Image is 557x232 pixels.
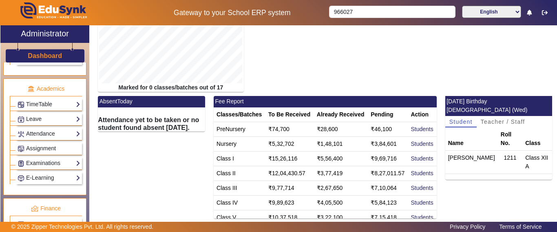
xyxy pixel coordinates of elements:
a: Students [411,199,433,206]
a: Terms of Service [495,221,546,232]
th: Class [522,127,552,151]
h6: Attendance yet to be taken or no student found absent [DATE]. [98,116,205,132]
th: Already Received [314,107,368,122]
td: ₹12,04,430.57 [265,166,314,181]
td: ₹15,26,116 [265,151,314,166]
td: Class XII A [522,150,552,174]
img: Assignments.png [18,146,24,152]
p: © 2025 Zipper Technologies Pvt. Ltd. All rights reserved. [11,223,154,231]
a: Privacy Policy [446,221,489,232]
h2: Administrator [21,29,69,38]
th: Action [408,107,436,122]
td: ₹5,32,702 [265,136,314,151]
th: Name [445,127,498,151]
th: Pending [368,107,408,122]
td: ₹5,84,123 [368,195,408,210]
a: Students [411,141,433,147]
h5: Gateway to your School ERP system [144,9,321,17]
td: [PERSON_NAME] [445,150,498,174]
th: Roll No. [498,127,522,151]
a: Students [411,170,433,176]
td: ₹3,84,601 [368,136,408,151]
td: ₹2,67,650 [314,181,368,195]
td: ₹46,100 [368,122,408,136]
td: ₹9,69,716 [368,151,408,166]
div: Marked for 0 classes/batches out of 17 [98,83,243,92]
a: Dashboard [27,51,62,60]
mat-card-header: AbsentToday [98,96,205,107]
td: ₹1,48,101 [314,136,368,151]
p: Academics [10,85,82,93]
input: Search [329,6,455,18]
p: Finance [10,204,82,213]
td: 1211 [498,150,522,174]
a: Assignment [18,144,80,153]
th: Classes/Batches [214,107,265,122]
td: ₹9,77,714 [265,181,314,195]
span: Teacher / Staff [481,119,525,125]
td: Class IV [214,195,265,210]
a: Students [411,155,433,162]
th: To Be Received [265,107,314,122]
td: ₹10,37,518 [265,210,314,225]
a: Students [411,185,433,191]
td: ₹3,22,100 [314,210,368,225]
td: ₹7,10,064 [368,181,408,195]
h3: Dashboard [28,52,62,60]
mat-card-header: [DATE] Birthday [DEMOGRAPHIC_DATA] (Wed) [445,96,553,116]
td: ₹3,77,419 [314,166,368,181]
td: Class I [214,151,265,166]
td: Class II [214,166,265,181]
td: ₹8,27,011.57 [368,166,408,181]
span: Student [449,119,473,125]
a: Administrator [0,25,89,43]
td: ₹5,56,400 [314,151,368,166]
img: academic.png [27,85,35,93]
a: Students [411,126,433,132]
span: Assignment [26,145,56,152]
td: Class III [214,181,265,195]
td: Nursery [214,136,265,151]
td: ₹74,700 [265,122,314,136]
mat-card-header: Fee Report [214,96,437,107]
td: PreNursery [214,122,265,136]
td: ₹28,600 [314,122,368,136]
td: ₹9,89,623 [265,195,314,210]
a: Students [411,214,433,221]
td: Class V [214,210,265,225]
img: finance.png [31,205,38,212]
td: ₹7,15,418 [368,210,408,225]
td: ₹4,05,500 [314,195,368,210]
